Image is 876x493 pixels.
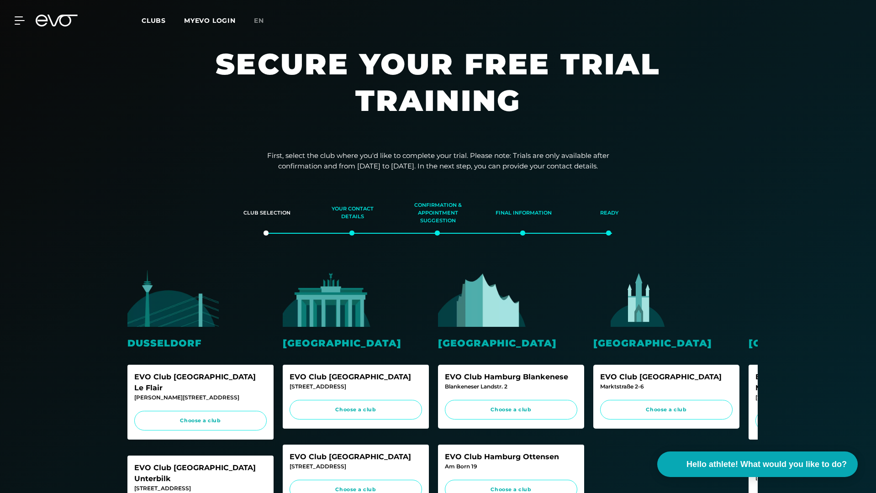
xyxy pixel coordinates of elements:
font: Hello athlete! What would you like to do? [686,460,847,469]
font: Marktstraße 2-6 [600,383,644,390]
font: EVO Club [GEOGRAPHIC_DATA] [290,452,411,461]
font: Clubs [142,16,166,25]
font: Blankeneser Landstr. 2 [445,383,507,390]
font: Am Born 19 [445,463,477,470]
font: First, select the club where you'd like to complete your trial. Please note: Trials are only avai... [267,151,609,170]
font: [STREET_ADDRESS] [290,463,346,470]
font: [GEOGRAPHIC_DATA] [438,337,557,349]
font: Choose a club [491,406,531,413]
font: [GEOGRAPHIC_DATA] [749,337,867,349]
font: EVO Club [GEOGRAPHIC_DATA] Le Flair [134,372,256,392]
font: [GEOGRAPHIC_DATA] [283,337,401,349]
font: [STREET_ADDRESS] [290,383,346,390]
font: Choose a club [180,417,221,424]
font: EVO Club [GEOGRAPHIC_DATA] Unterbilk [134,463,256,483]
img: evofitness [438,270,529,327]
font: Your contact details [332,205,374,220]
font: Club selection [243,210,290,216]
font: Secure your free trial training [216,46,660,118]
font: EVO Club Hamburg Blankenese [445,372,568,381]
font: [STREET_ADDRESS] [134,485,191,492]
img: evofitness [749,270,840,327]
a: Choose a club [290,400,422,420]
font: Ready [600,210,618,216]
font: en [254,16,264,25]
font: EVO Club [GEOGRAPHIC_DATA] [290,372,411,381]
a: MYEVO LOGIN [184,16,236,25]
font: Confirmation & appointment suggestion [414,202,462,224]
font: EVO Club [GEOGRAPHIC_DATA] [600,372,722,381]
img: evofitness [283,270,374,327]
a: Clubs [142,16,184,25]
font: EVO Club Hamburg Ottensen [445,452,559,461]
img: evofitness [127,270,219,327]
img: evofitness [593,270,685,327]
font: Final information [496,210,552,216]
a: Choose a club [445,400,577,420]
font: Choose a club [335,486,376,493]
button: Hello athlete! What would you like to do? [657,451,858,477]
font: [GEOGRAPHIC_DATA] [593,337,712,349]
font: [PERSON_NAME][STREET_ADDRESS] [134,394,239,401]
a: Choose a club [134,411,267,430]
font: Choose a club [491,486,531,493]
font: [STREET_ADDRESS] [755,474,812,481]
font: Choose a club [646,406,686,413]
font: Dusseldorf [127,337,201,349]
a: en [254,16,275,26]
font: [STREET_ADDRESS] [755,394,812,401]
font: Choose a club [335,406,376,413]
a: Choose a club [600,400,733,420]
